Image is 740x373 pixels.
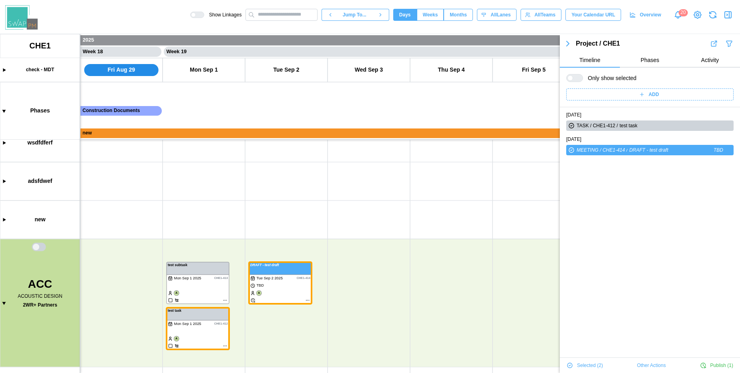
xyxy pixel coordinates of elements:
[577,146,627,154] div: MEETING / CHE1-414 /
[399,9,411,20] span: Days
[707,9,718,20] button: Refresh Grid
[725,39,734,48] button: Filter
[577,122,618,130] div: TASK / CHE1-412 /
[641,57,660,63] span: Phases
[671,8,685,22] a: Notifications
[722,9,734,20] button: Close Drawer
[450,9,467,20] span: Months
[566,136,581,143] a: [DATE]
[649,89,659,100] span: ADD
[637,359,666,371] button: Other Actions
[640,9,661,20] span: Overview
[491,9,511,20] span: All Lanes
[577,360,603,371] span: Selected ( 2 )
[714,146,723,154] div: TBD
[710,360,733,371] span: Publish ( 1 )
[5,5,38,30] img: Swap PM Logo
[710,39,718,48] button: Export Results
[423,9,438,20] span: Weeks
[629,146,712,154] div: DRAFT - test draft
[619,122,723,130] div: test task
[678,9,688,16] div: 20
[701,57,719,63] span: Activity
[576,39,710,49] div: Project / CHE1
[566,111,581,119] a: [DATE]
[637,360,666,371] span: Other Actions
[583,74,636,82] span: Only show selected
[571,9,615,20] span: Your Calendar URL
[204,12,241,18] span: Show Linkages
[692,9,703,20] a: View Project
[700,359,734,371] button: Publish (1)
[343,9,366,20] span: Jump To...
[566,359,603,371] button: Selected (2)
[579,57,600,63] span: Timeline
[535,9,555,20] span: All Teams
